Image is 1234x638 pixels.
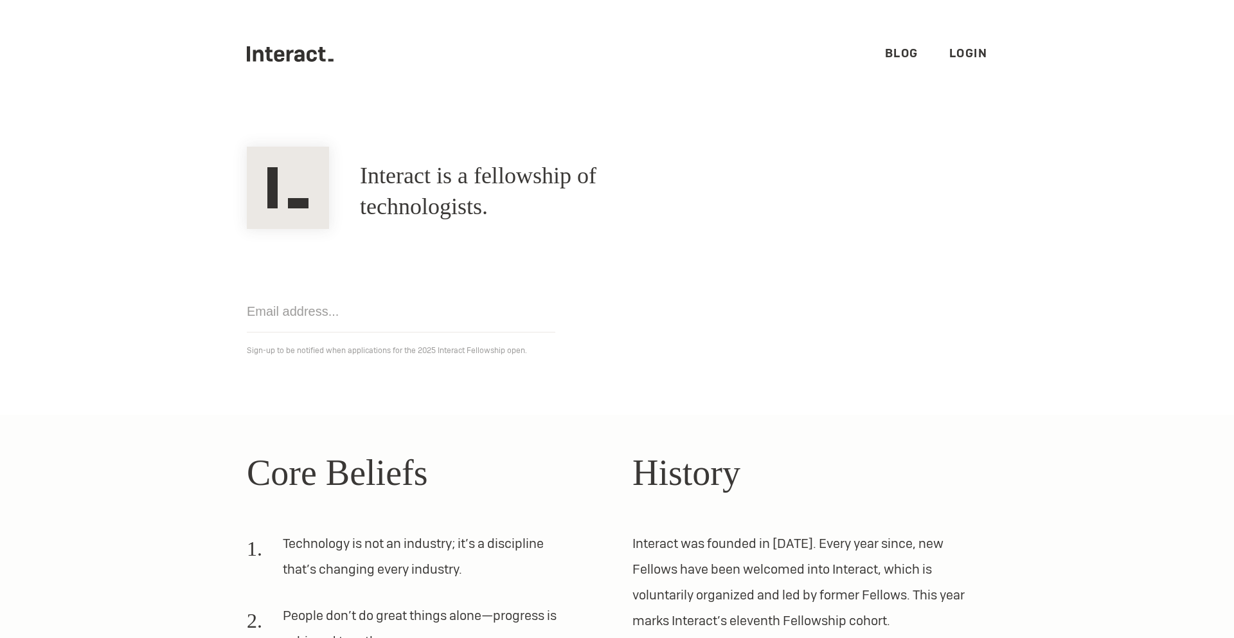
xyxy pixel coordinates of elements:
[247,446,602,500] h2: Core Beliefs
[247,147,329,229] img: Interact Logo
[247,291,555,333] input: Email address...
[949,46,988,60] a: Login
[247,531,571,592] li: Technology is not an industry; it’s a discipline that’s changing every industry.
[247,343,987,358] p: Sign-up to be notified when applications for the 2025 Interact Fellowship open.
[632,531,987,633] p: Interact was founded in [DATE]. Every year since, new Fellows have been welcomed into Interact, w...
[632,446,987,500] h2: History
[360,161,707,223] h1: Interact is a fellowship of technologists.
[885,46,918,60] a: Blog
